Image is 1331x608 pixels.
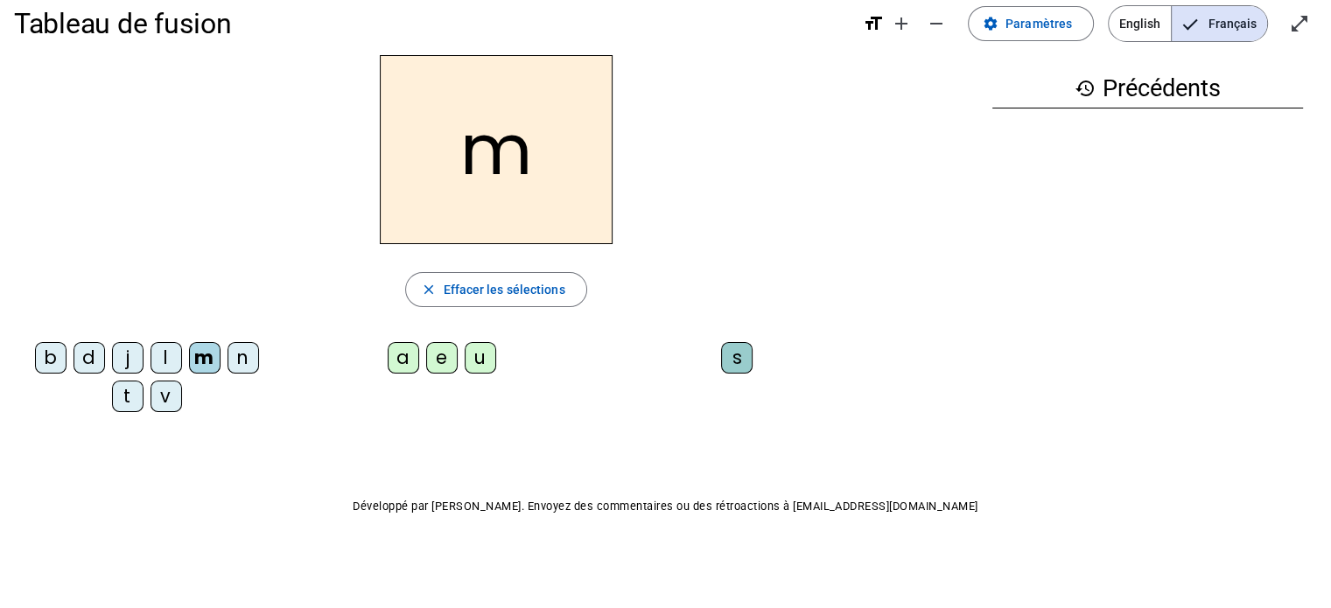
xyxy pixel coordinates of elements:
span: English [1109,6,1171,41]
button: Diminuer la taille de la police [919,6,954,41]
div: a [388,342,419,374]
div: v [151,381,182,412]
span: Français [1172,6,1267,41]
mat-icon: add [891,13,912,34]
span: Paramètres [1005,13,1072,34]
mat-icon: close [420,282,436,297]
div: t [112,381,144,412]
h3: Précédents [992,69,1303,108]
div: s [721,342,753,374]
div: b [35,342,67,374]
div: d [74,342,105,374]
mat-icon: open_in_full [1289,13,1310,34]
div: n [228,342,259,374]
span: Effacer les sélections [443,279,564,300]
button: Effacer les sélections [405,272,586,307]
mat-icon: remove [926,13,947,34]
div: j [112,342,144,374]
button: Augmenter la taille de la police [884,6,919,41]
div: e [426,342,458,374]
mat-icon: settings [983,16,998,31]
div: m [189,342,221,374]
p: Développé par [PERSON_NAME]. Envoyez des commentaires ou des rétroactions à [EMAIL_ADDRESS][DOMAI... [14,496,1317,517]
button: Entrer en plein écran [1282,6,1317,41]
div: u [465,342,496,374]
mat-button-toggle-group: Language selection [1108,5,1268,42]
mat-icon: history [1075,78,1096,99]
div: l [151,342,182,374]
button: Paramètres [968,6,1094,41]
h2: m [380,55,613,244]
mat-icon: format_size [863,13,884,34]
